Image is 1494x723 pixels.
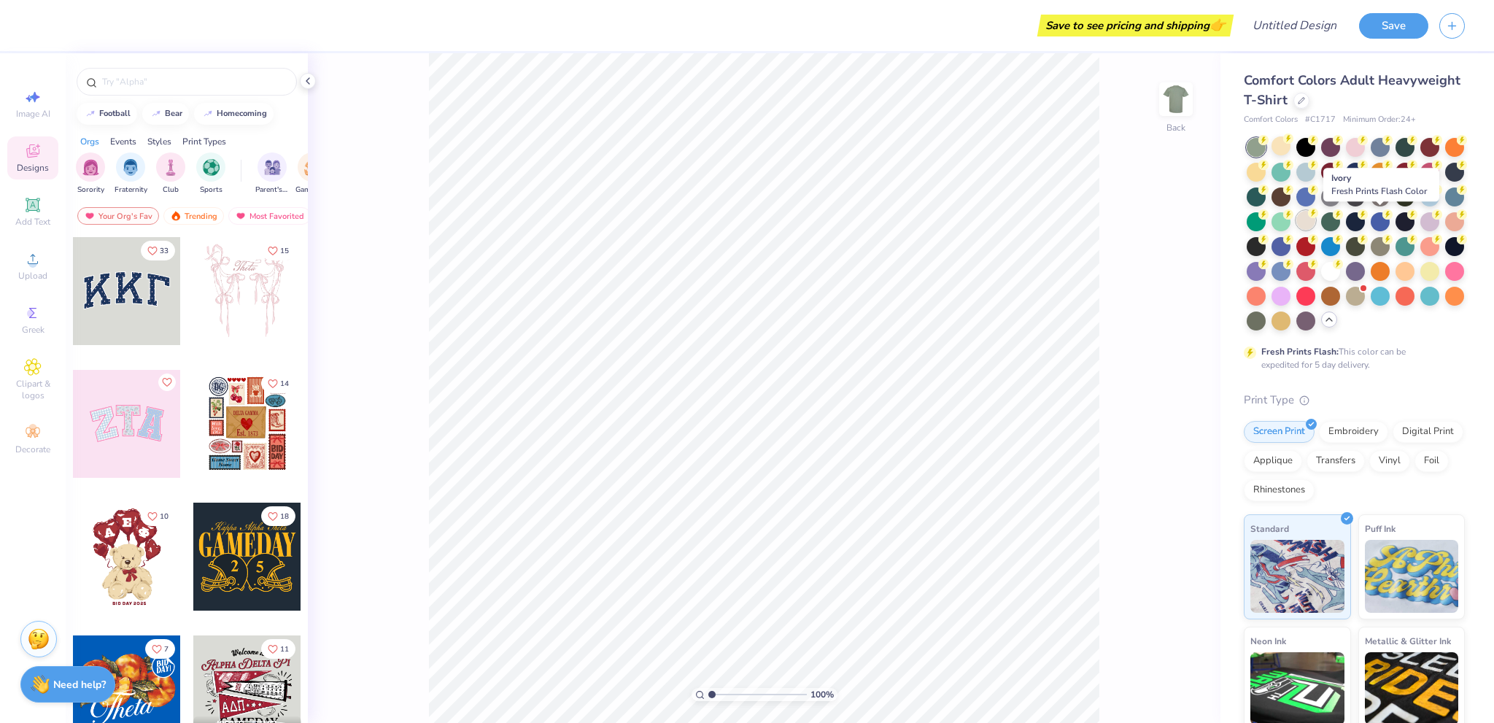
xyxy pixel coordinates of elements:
[77,207,159,225] div: Your Org's Fav
[1331,185,1427,197] span: Fresh Prints Flash Color
[810,688,834,701] span: 100 %
[17,162,49,174] span: Designs
[22,324,44,336] span: Greek
[1209,16,1226,34] span: 👉
[255,152,289,196] div: filter for Parent's Weekend
[1250,521,1289,536] span: Standard
[1041,15,1230,36] div: Save to see pricing and shipping
[1244,421,1315,443] div: Screen Print
[160,513,169,520] span: 10
[261,241,295,260] button: Like
[53,678,106,692] strong: Need help?
[261,639,295,659] button: Like
[164,646,169,653] span: 7
[304,159,321,176] img: Game Day Image
[7,378,58,401] span: Clipart & logos
[141,241,175,260] button: Like
[1241,11,1348,40] input: Untitled Design
[1365,633,1451,649] span: Metallic & Glitter Ink
[115,152,147,196] div: filter for Fraternity
[255,185,289,196] span: Parent's Weekend
[158,374,176,391] button: Like
[163,159,179,176] img: Club Image
[76,152,105,196] div: filter for Sorority
[1414,450,1449,472] div: Foil
[170,211,182,221] img: trending.gif
[217,109,267,117] div: homecoming
[1261,345,1441,371] div: This color can be expedited for 5 day delivery.
[264,159,281,176] img: Parent's Weekend Image
[142,103,189,125] button: bear
[295,152,329,196] div: filter for Game Day
[1261,346,1339,357] strong: Fresh Prints Flash:
[1250,633,1286,649] span: Neon Ink
[16,108,50,120] span: Image AI
[1250,540,1344,613] img: Standard
[101,74,287,89] input: Try "Alpha"
[80,135,99,148] div: Orgs
[1161,85,1191,114] img: Back
[15,216,50,228] span: Add Text
[261,506,295,526] button: Like
[228,207,311,225] div: Most Favorited
[145,639,175,659] button: Like
[85,109,96,118] img: trend_line.gif
[150,109,162,118] img: trend_line.gif
[163,185,179,196] span: Club
[1369,450,1410,472] div: Vinyl
[76,152,105,196] button: filter button
[202,109,214,118] img: trend_line.gif
[115,152,147,196] button: filter button
[1307,450,1365,472] div: Transfers
[115,185,147,196] span: Fraternity
[77,185,104,196] span: Sorority
[280,513,289,520] span: 18
[295,185,329,196] span: Game Day
[1244,114,1298,126] span: Comfort Colors
[200,185,222,196] span: Sports
[1365,521,1396,536] span: Puff Ink
[163,207,224,225] div: Trending
[82,159,99,176] img: Sorority Image
[196,152,225,196] div: filter for Sports
[280,380,289,387] span: 14
[18,270,47,282] span: Upload
[203,159,220,176] img: Sports Image
[123,159,139,176] img: Fraternity Image
[1343,114,1416,126] span: Minimum Order: 24 +
[156,152,185,196] button: filter button
[1244,392,1465,409] div: Print Type
[1244,71,1460,109] span: Comfort Colors Adult Heavyweight T-Shirt
[196,152,225,196] button: filter button
[1319,421,1388,443] div: Embroidery
[84,211,96,221] img: most_fav.gif
[156,152,185,196] div: filter for Club
[255,152,289,196] button: filter button
[235,211,247,221] img: most_fav.gif
[280,646,289,653] span: 11
[77,103,137,125] button: football
[182,135,226,148] div: Print Types
[1244,450,1302,472] div: Applique
[261,374,295,393] button: Like
[280,247,289,255] span: 15
[1365,540,1459,613] img: Puff Ink
[147,135,171,148] div: Styles
[1244,479,1315,501] div: Rhinestones
[1305,114,1336,126] span: # C1717
[1323,168,1439,201] div: Ivory
[160,247,169,255] span: 33
[15,444,50,455] span: Decorate
[194,103,274,125] button: homecoming
[99,109,131,117] div: football
[110,135,136,148] div: Events
[295,152,329,196] button: filter button
[141,506,175,526] button: Like
[1166,121,1185,134] div: Back
[1393,421,1463,443] div: Digital Print
[165,109,182,117] div: bear
[1359,13,1428,39] button: Save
